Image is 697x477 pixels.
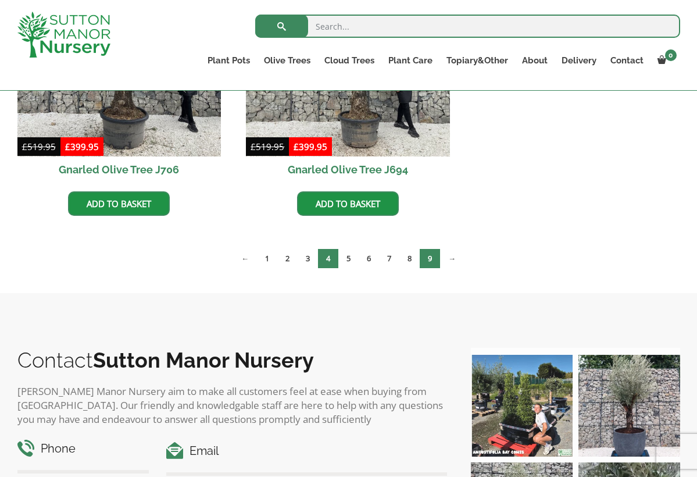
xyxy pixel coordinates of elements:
a: Page 6 [359,249,379,268]
bdi: 399.95 [65,141,99,152]
span: Page 4 [318,249,338,268]
h2: Gnarled Olive Tree J706 [17,156,221,183]
p: [PERSON_NAME] Manor Nursery aim to make all customers feel at ease when buying from [GEOGRAPHIC_D... [17,385,448,426]
bdi: 519.95 [22,141,56,152]
img: logo [17,12,110,58]
a: Cloud Trees [317,52,381,69]
a: 0 [650,52,680,69]
a: Page 5 [338,249,359,268]
h4: Email [166,442,447,460]
bdi: 519.95 [251,141,284,152]
input: Search... [255,15,680,38]
a: Topiary&Other [439,52,515,69]
a: Page 8 [399,249,420,268]
a: Page 3 [298,249,318,268]
a: ← [233,249,257,268]
span: 0 [665,49,677,61]
a: Plant Pots [201,52,257,69]
span: £ [251,141,256,152]
bdi: 399.95 [294,141,327,152]
span: £ [65,141,70,152]
h2: Gnarled Olive Tree J694 [246,156,450,183]
h4: Phone [17,440,149,458]
img: Our elegant & picturesque Angustifolia Cones are an exquisite addition to your Bay Tree collectio... [471,355,573,457]
a: → [440,249,464,268]
h2: Contact [17,348,448,372]
a: Page 7 [379,249,399,268]
a: Delivery [555,52,603,69]
a: Page 9 [420,249,440,268]
a: Page 1 [257,249,277,268]
a: Page 2 [277,249,298,268]
nav: Product Pagination [17,248,680,273]
img: A beautiful multi-stem Spanish Olive tree potted in our luxurious fibre clay pots 😍😍 [578,355,680,457]
a: Add to basket: “Gnarled Olive Tree J694” [297,191,399,216]
a: Contact [603,52,650,69]
a: Plant Care [381,52,439,69]
a: About [515,52,555,69]
a: Add to basket: “Gnarled Olive Tree J706” [68,191,170,216]
span: £ [294,141,299,152]
span: £ [22,141,27,152]
b: Sutton Manor Nursery [93,348,314,372]
a: Olive Trees [257,52,317,69]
